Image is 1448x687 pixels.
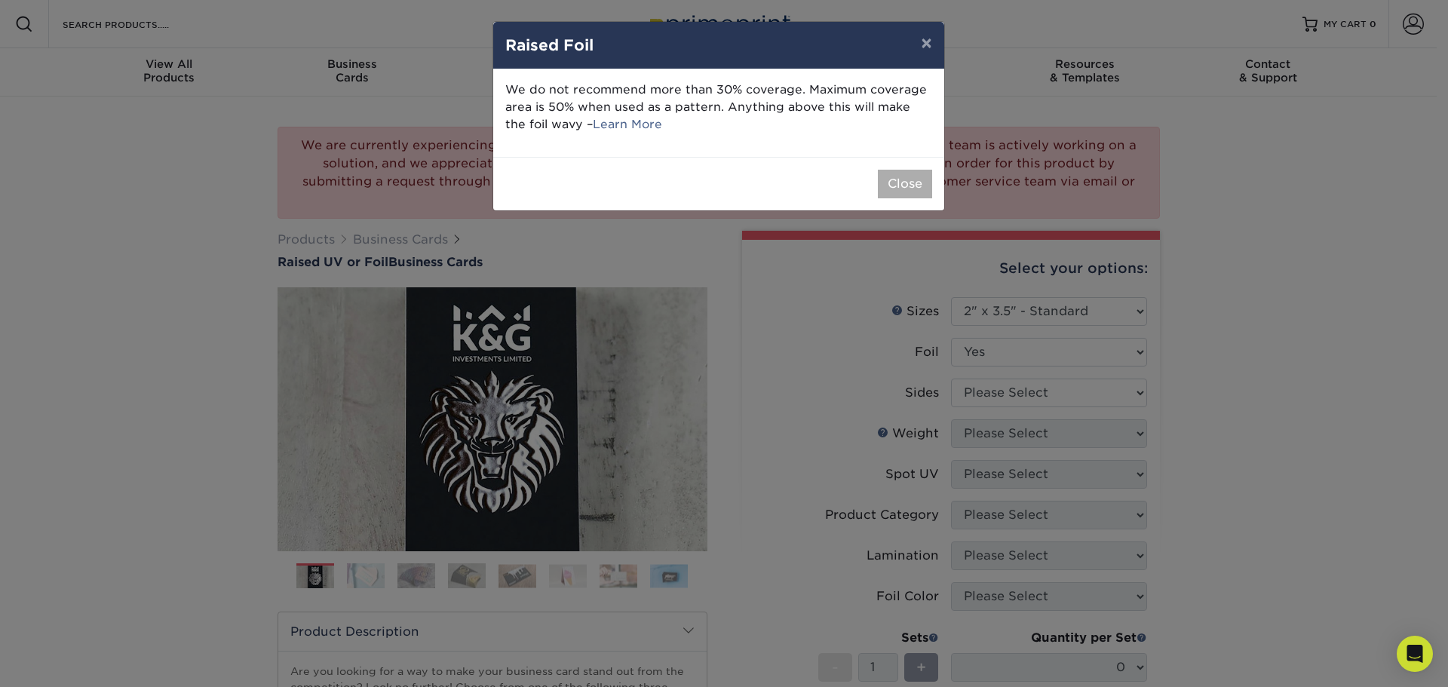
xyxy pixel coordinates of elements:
button: Close [878,170,932,198]
div: Open Intercom Messenger [1397,636,1433,672]
a: Learn More [593,117,662,131]
h4: Raised Foil [505,34,932,57]
button: × [909,22,943,64]
p: We do not recommend more than 30% coverage. Maximum coverage area is 50% when used as a pattern. ... [505,81,932,133]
